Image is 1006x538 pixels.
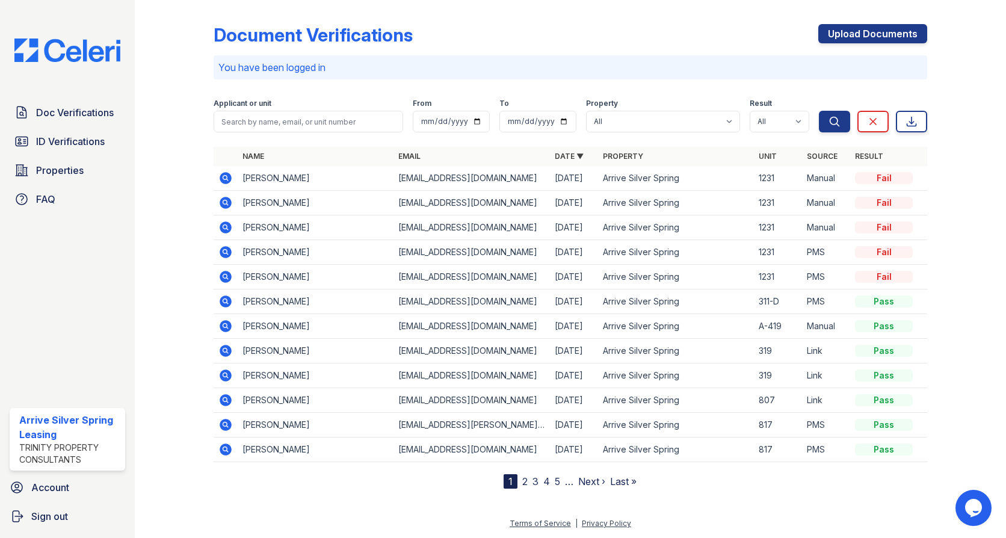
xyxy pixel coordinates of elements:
td: [DATE] [550,215,598,240]
td: [PERSON_NAME] [238,191,393,215]
td: Arrive Silver Spring [598,215,754,240]
a: Account [5,475,130,499]
div: 1 [504,474,517,489]
a: Next › [578,475,605,487]
div: Pass [855,419,913,431]
div: Fail [855,246,913,258]
div: Fail [855,197,913,209]
td: 1231 [754,166,802,191]
div: Pass [855,320,913,332]
label: Result [750,99,772,108]
span: Properties [36,163,84,178]
td: [DATE] [550,339,598,363]
span: ID Verifications [36,134,105,149]
div: Document Verifications [214,24,413,46]
td: 1231 [754,265,802,289]
a: 5 [555,475,560,487]
td: 817 [754,438,802,462]
td: [PERSON_NAME] [238,339,393,363]
td: Link [802,339,850,363]
td: PMS [802,438,850,462]
a: FAQ [10,187,125,211]
div: Pass [855,345,913,357]
div: Fail [855,172,913,184]
a: Property [603,152,643,161]
td: [DATE] [550,240,598,265]
label: From [413,99,431,108]
td: Link [802,363,850,388]
td: PMS [802,289,850,314]
td: Arrive Silver Spring [598,191,754,215]
td: Manual [802,191,850,215]
td: 807 [754,388,802,413]
td: [PERSON_NAME] [238,240,393,265]
td: Arrive Silver Spring [598,265,754,289]
td: [EMAIL_ADDRESS][DOMAIN_NAME] [393,388,549,413]
div: Pass [855,444,913,456]
a: Privacy Policy [582,519,631,528]
td: [PERSON_NAME] [238,363,393,388]
a: Name [242,152,264,161]
td: [EMAIL_ADDRESS][DOMAIN_NAME] [393,289,549,314]
span: Doc Verifications [36,105,114,120]
a: Upload Documents [818,24,927,43]
a: Unit [759,152,777,161]
td: [EMAIL_ADDRESS][DOMAIN_NAME] [393,314,549,339]
input: Search by name, email, or unit number [214,111,403,132]
a: ID Verifications [10,129,125,153]
td: Manual [802,314,850,339]
div: Fail [855,271,913,283]
td: Arrive Silver Spring [598,314,754,339]
a: 2 [522,475,528,487]
div: | [575,519,578,528]
a: Terms of Service [510,519,571,528]
td: [PERSON_NAME] [238,438,393,462]
label: Applicant or unit [214,99,271,108]
span: … [565,474,573,489]
td: Arrive Silver Spring [598,363,754,388]
td: [DATE] [550,363,598,388]
td: Arrive Silver Spring [598,413,754,438]
td: PMS [802,265,850,289]
span: FAQ [36,192,55,206]
a: Last » [610,475,637,487]
td: A-419 [754,314,802,339]
a: Email [398,152,421,161]
td: [PERSON_NAME] [238,166,393,191]
a: 3 [532,475,538,487]
td: [PERSON_NAME] [238,388,393,413]
td: Manual [802,215,850,240]
td: 1231 [754,191,802,215]
td: [DATE] [550,265,598,289]
td: [EMAIL_ADDRESS][DOMAIN_NAME] [393,240,549,265]
td: Arrive Silver Spring [598,438,754,462]
a: Source [807,152,838,161]
td: [DATE] [550,388,598,413]
span: Account [31,480,69,495]
td: Manual [802,166,850,191]
a: Properties [10,158,125,182]
td: 311-D [754,289,802,314]
td: Arrive Silver Spring [598,339,754,363]
a: Doc Verifications [10,100,125,125]
td: [EMAIL_ADDRESS][DOMAIN_NAME] [393,215,549,240]
td: [DATE] [550,166,598,191]
td: Arrive Silver Spring [598,388,754,413]
label: Property [586,99,618,108]
a: Result [855,152,883,161]
td: [DATE] [550,314,598,339]
div: Arrive Silver Spring Leasing [19,413,120,442]
td: [EMAIL_ADDRESS][DOMAIN_NAME] [393,166,549,191]
td: 319 [754,363,802,388]
div: Pass [855,369,913,382]
td: [EMAIL_ADDRESS][DOMAIN_NAME] [393,339,549,363]
div: Pass [855,295,913,308]
a: Sign out [5,504,130,528]
td: PMS [802,240,850,265]
a: Date ▼ [555,152,584,161]
div: Fail [855,221,913,233]
td: [EMAIL_ADDRESS][DOMAIN_NAME] [393,191,549,215]
td: Link [802,388,850,413]
label: To [499,99,509,108]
